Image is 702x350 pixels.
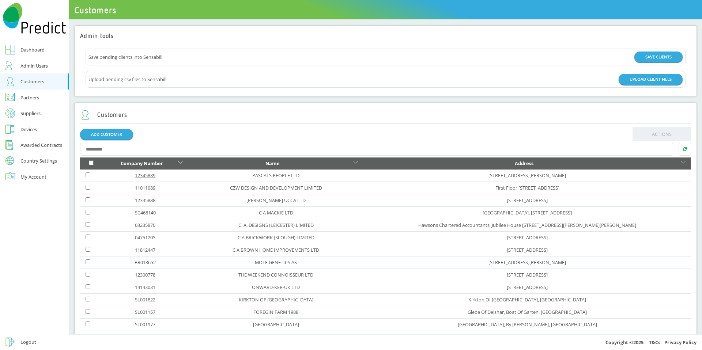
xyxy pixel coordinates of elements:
div: Address [369,159,679,168]
a: First Floor [STREET_ADDRESS] [495,184,559,191]
a: 14143031 [135,284,155,290]
a: T&Cs [649,339,660,346]
h2: Admin tools [80,33,114,39]
a: KIRKTON OF [GEOGRAPHIC_DATA] [239,296,313,303]
a: 03235870 [135,222,155,228]
div: My Account [20,172,46,181]
a: C A BROWN HOME IMPROVEMENTS LTD [233,247,319,253]
a: ONWARD-KER-UK LTD [252,284,300,290]
a: Kirkton Of [GEOGRAPHIC_DATA], [GEOGRAPHIC_DATA] [468,296,586,303]
a: 11812447 [135,247,155,253]
h2: Customers [80,110,128,120]
a: [STREET_ADDRESS] [507,284,548,290]
div: Customers [20,77,44,86]
div: Company Number [108,159,176,168]
a: SL001822 [135,296,155,303]
a: [GEOGRAPHIC_DATA] [253,321,299,328]
a: Hawsons Chartered Accountants, Jubilee House [STREET_ADDRESS][PERSON_NAME][PERSON_NAME] [418,222,636,228]
a: THE FARM FUND 1 LIMITED LIABILITY PARTNERSHIP [220,334,332,340]
div: Partners [20,93,39,102]
a: CZW DESIGN AND DEVELOPMENT LIMITED [230,184,322,191]
a: C A BRICKWORK (SLOUGH) LIMITED [238,234,314,241]
a: PASCALS PEOPLE LTD [252,172,299,179]
a: [STREET_ADDRESS][PERSON_NAME] [488,334,566,340]
div: Name [193,159,352,168]
a: BR013652 [135,259,156,266]
a: [STREET_ADDRESS] [507,234,548,241]
a: SL001157 [135,309,155,315]
a: C A MACKIE LTD [259,209,293,216]
div: Suppliers [20,109,41,118]
img: Predict Mobile [3,3,66,34]
div: Country Settings [20,159,57,163]
a: [STREET_ADDRESS][PERSON_NAME] [488,172,566,179]
a: THE WEEKEND CONNOISSEUR LTD [238,271,313,278]
div: Awarded Contracts [20,141,62,149]
a: [STREET_ADDRESS] [507,247,548,253]
div: Actions [80,49,691,88]
a: [PERSON_NAME] UCCA LTD [246,197,306,203]
a: FOREGIN FARM 1988 [253,309,298,315]
div: Logout [20,338,36,346]
span: Save pending clients into Sensabill [88,53,162,61]
a: 11011089 [135,184,155,191]
a: Privacy Policy [664,339,697,346]
a: SC468140 [135,209,156,216]
button: SAVE CLIENTS [634,52,683,62]
div: Admin Users [20,61,48,70]
div: Dashboard [20,45,45,54]
a: [GEOGRAPHIC_DATA], By [PERSON_NAME], [GEOGRAPHIC_DATA] [458,321,597,328]
a: OC340833 [134,334,156,340]
a: C. A. DESIGNS (LEICESTER) LIMITED [238,222,314,228]
a: 12345889 [135,172,155,179]
div: Devices [20,125,37,134]
a: [STREET_ADDRESS] [507,197,548,203]
a: 12300778 [135,271,155,278]
a: [GEOGRAPHIC_DATA], [STREET_ADDRESS] [483,209,572,216]
span: Upload pending csv files to Sensabill [88,75,166,84]
button: UPLOAD CLIENT FILES [619,74,683,84]
a: SL001977 [135,321,155,328]
a: 04751205 [135,234,155,241]
a: ADD CUSTOMER [80,129,133,140]
a: [STREET_ADDRESS][PERSON_NAME] [488,259,566,266]
a: MOLE GENETICS AS [255,259,297,266]
a: Glebe Of Deishar, Boat Of Garten, [GEOGRAPHIC_DATA] [468,309,587,315]
a: 12345888 [135,197,155,203]
a: [STREET_ADDRESS] [507,271,548,278]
